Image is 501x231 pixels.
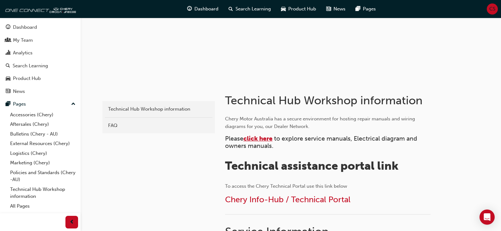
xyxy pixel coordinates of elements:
a: Policies and Standards (Chery -AU) [8,168,78,185]
div: Pages [13,100,26,108]
a: Dashboard [3,21,78,33]
span: guage-icon [187,5,192,13]
span: news-icon [6,89,10,94]
a: Bulletins (Chery - AU) [8,129,78,139]
span: news-icon [326,5,331,13]
div: Open Intercom Messenger [480,210,495,225]
div: My Team [13,37,33,44]
div: Technical Hub Workshop information [108,106,209,113]
span: prev-icon [70,218,74,226]
span: search-icon [229,5,233,13]
button: Pages [3,98,78,110]
span: chart-icon [6,50,10,56]
a: pages-iconPages [351,3,381,15]
span: Product Hub [288,5,316,13]
img: oneconnect [3,3,76,15]
span: people-icon [6,38,10,43]
div: Product Hub [13,75,41,82]
span: pages-icon [6,101,10,107]
a: Analytics [3,47,78,59]
div: FAQ [108,122,209,129]
span: car-icon [6,76,10,82]
span: Technical assistance portal link [225,159,399,173]
div: Dashboard [13,24,37,31]
span: to explore service manuals, Electrical diagram and owners manuals. [225,135,419,149]
a: car-iconProduct Hub [276,3,321,15]
span: guage-icon [6,25,10,30]
a: FAQ [105,120,212,131]
a: Product Hub [3,73,78,84]
a: Technical Hub Workshop information [105,104,212,115]
span: Chery Motor Australia has a secure environment for hosting repair manuals and wiring diagrams for... [225,116,416,129]
div: News [13,88,25,95]
button: CS [487,3,498,15]
a: Technical Hub Workshop information [8,185,78,201]
a: search-iconSearch Learning [223,3,276,15]
span: up-icon [71,100,76,108]
span: News [333,5,345,13]
a: guage-iconDashboard [182,3,223,15]
div: Search Learning [13,62,48,70]
a: Accessories (Chery) [8,110,78,120]
span: Search Learning [235,5,271,13]
a: External Resources (Chery) [8,139,78,149]
span: Please [225,135,243,142]
span: car-icon [281,5,286,13]
span: To access the Chery Technical Portal use this link below [225,183,347,189]
h1: Technical Hub Workshop information [225,94,432,107]
span: CS [489,5,495,13]
span: search-icon [6,63,10,69]
span: Dashboard [194,5,218,13]
a: All Pages [8,201,78,211]
a: Marketing (Chery) [8,158,78,168]
a: Chery Info-Hub / Technical Portal [225,195,351,204]
a: news-iconNews [321,3,351,15]
a: Search Learning [3,60,78,72]
span: Pages [363,5,376,13]
div: Analytics [13,49,33,57]
span: pages-icon [356,5,360,13]
a: click here [243,135,272,142]
a: Aftersales (Chery) [8,119,78,129]
button: DashboardMy TeamAnalyticsSearch LearningProduct HubNews [3,20,78,98]
a: News [3,86,78,97]
a: Logistics (Chery) [8,149,78,158]
a: My Team [3,34,78,46]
